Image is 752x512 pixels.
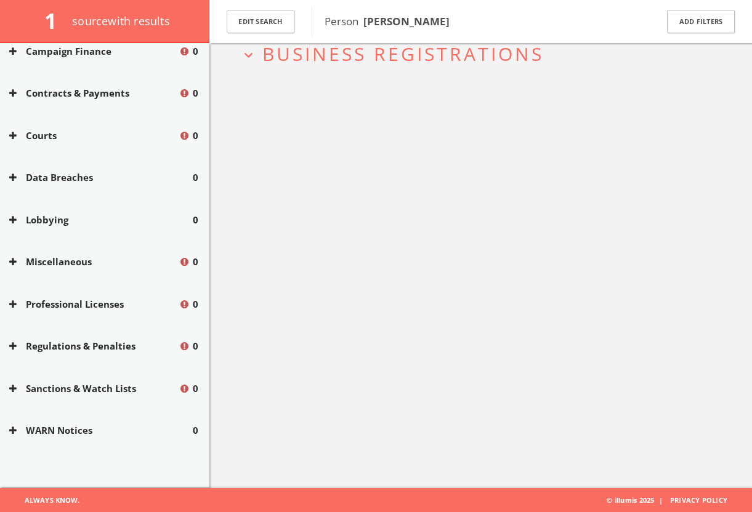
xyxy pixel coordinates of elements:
[193,129,198,143] span: 0
[9,129,179,143] button: Courts
[193,170,198,185] span: 0
[240,47,257,63] i: expand_more
[9,213,193,227] button: Lobbying
[72,14,170,28] span: source with results
[193,423,198,438] span: 0
[9,170,193,185] button: Data Breaches
[262,41,544,66] span: Business Registrations
[9,255,179,269] button: Miscellaneous
[193,44,198,58] span: 0
[325,14,450,28] span: Person
[193,86,198,100] span: 0
[670,495,727,505] a: Privacy Policy
[9,44,179,58] button: Campaign Finance
[193,213,198,227] span: 0
[227,10,294,34] button: Edit Search
[667,10,735,34] button: Add Filters
[9,86,179,100] button: Contracts & Payments
[193,382,198,396] span: 0
[240,44,730,64] button: expand_moreBusiness Registrations
[193,255,198,269] span: 0
[363,14,450,28] b: [PERSON_NAME]
[9,382,179,396] button: Sanctions & Watch Lists
[9,339,179,353] button: Regulations & Penalties
[654,495,668,505] span: |
[9,423,193,438] button: WARN Notices
[193,297,198,311] span: 0
[44,6,67,35] span: 1
[9,297,179,311] button: Professional Licenses
[193,339,198,353] span: 0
